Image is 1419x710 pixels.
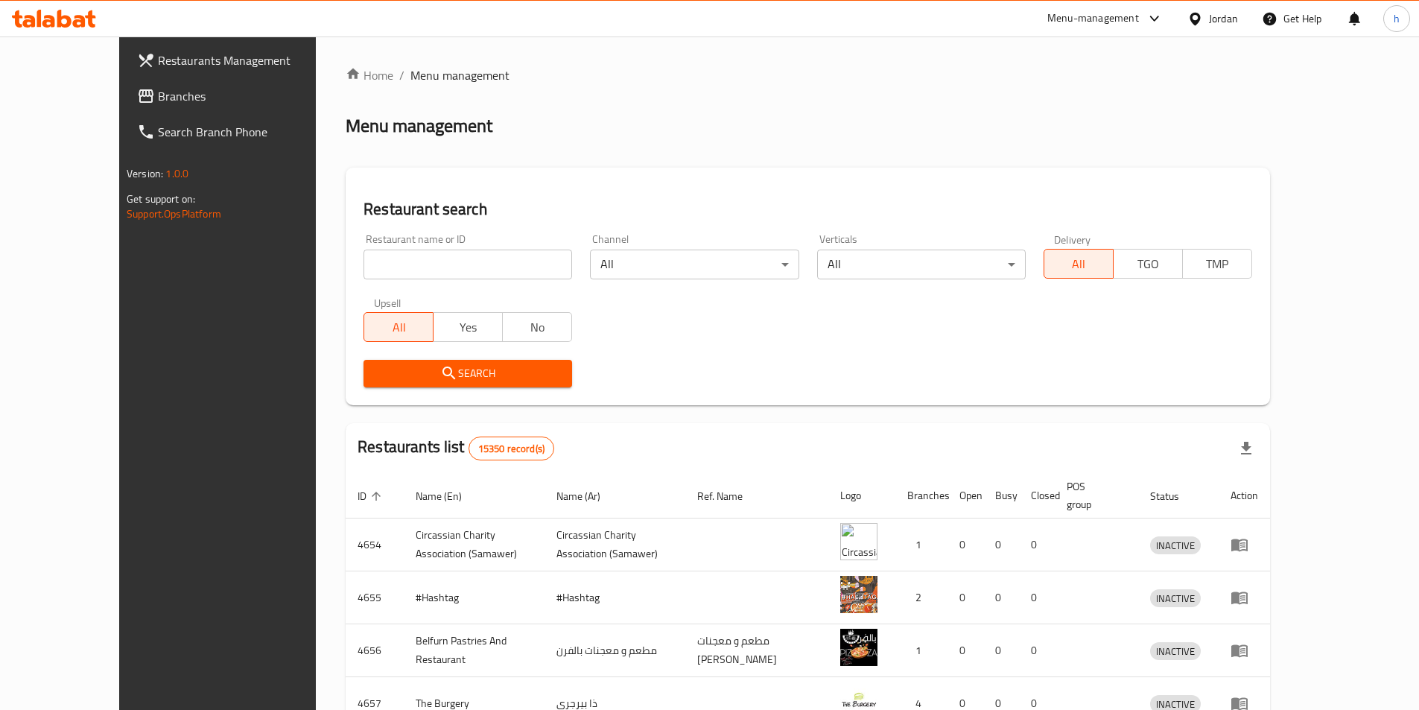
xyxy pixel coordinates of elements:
span: Status [1150,487,1199,505]
span: Menu management [410,66,509,84]
span: No [509,317,566,338]
td: Belfurn Pastries And Restaurant [404,624,545,677]
span: h [1394,10,1400,27]
span: TGO [1120,253,1177,275]
nav: breadcrumb [346,66,1270,84]
div: Total records count [469,437,554,460]
span: POS group [1067,478,1120,513]
span: INACTIVE [1150,643,1201,660]
td: #Hashtag [404,571,545,624]
td: 1 [895,519,947,571]
span: Get support on: [127,189,195,209]
td: 0 [983,624,1019,677]
span: TMP [1189,253,1246,275]
td: 4656 [346,624,404,677]
td: 0 [947,519,983,571]
td: 4655 [346,571,404,624]
img: #Hashtag [840,576,877,613]
th: Closed [1019,473,1055,519]
span: Search [375,364,560,383]
button: All [1044,249,1114,279]
th: Open [947,473,983,519]
th: Branches [895,473,947,519]
td: مطعم و معجنات بالفرن [545,624,685,677]
a: Home [346,66,393,84]
td: 0 [947,624,983,677]
a: Search Branch Phone [125,114,356,150]
div: Menu-management [1047,10,1139,28]
td: ​Circassian ​Charity ​Association​ (Samawer) [404,519,545,571]
div: Jordan [1209,10,1238,27]
span: All [370,317,428,338]
a: Restaurants Management [125,42,356,78]
span: Search Branch Phone [158,123,344,141]
div: INACTIVE [1150,536,1201,554]
span: 1.0.0 [165,164,188,183]
h2: Menu management [346,114,492,138]
button: All [364,312,434,342]
span: Restaurants Management [158,51,344,69]
span: Name (Ar) [556,487,620,505]
td: ​Circassian ​Charity ​Association​ (Samawer) [545,519,685,571]
td: 0 [1019,519,1055,571]
span: All [1050,253,1108,275]
span: Ref. Name [697,487,762,505]
div: Menu [1231,641,1258,659]
span: 15350 record(s) [469,442,553,456]
td: 0 [983,571,1019,624]
button: Yes [433,312,503,342]
td: 4654 [346,519,404,571]
th: Logo [828,473,895,519]
button: TMP [1182,249,1252,279]
div: Menu [1231,536,1258,554]
td: 0 [1019,571,1055,624]
button: No [502,312,572,342]
th: Action [1219,473,1270,519]
td: 1 [895,624,947,677]
button: Search [364,360,572,387]
div: Export file [1228,431,1264,466]
a: Branches [125,78,356,114]
span: Name (En) [416,487,481,505]
td: 0 [947,571,983,624]
td: 0 [983,519,1019,571]
span: Version: [127,164,163,183]
img: Belfurn Pastries And Restaurant [840,629,877,666]
button: TGO [1113,249,1183,279]
input: Search for restaurant name or ID.. [364,250,572,279]
td: #Hashtag [545,571,685,624]
div: All [817,250,1026,279]
span: INACTIVE [1150,590,1201,607]
label: Upsell [374,297,401,308]
div: All [590,250,799,279]
div: Menu [1231,589,1258,606]
a: Support.OpsPlatform [127,204,221,224]
span: INACTIVE [1150,537,1201,554]
li: / [399,66,404,84]
img: ​Circassian ​Charity ​Association​ (Samawer) [840,523,877,560]
div: INACTIVE [1150,589,1201,607]
td: 0 [1019,624,1055,677]
h2: Restaurant search [364,198,1252,221]
h2: Restaurants list [358,436,554,460]
td: مطعم و معجنات [PERSON_NAME] [685,624,828,677]
th: Busy [983,473,1019,519]
span: Branches [158,87,344,105]
td: 2 [895,571,947,624]
label: Delivery [1054,234,1091,244]
span: Yes [439,317,497,338]
span: ID [358,487,386,505]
